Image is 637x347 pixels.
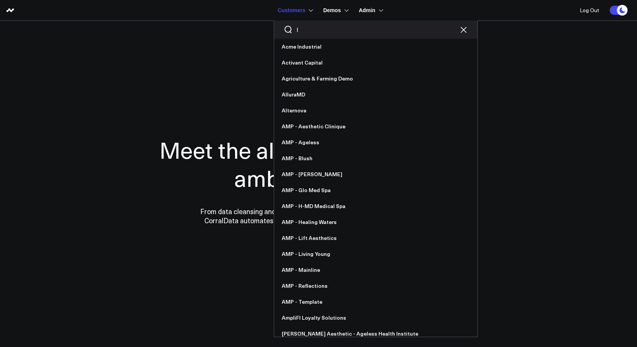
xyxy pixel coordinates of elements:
button: Search customers button [284,25,293,34]
a: Customers [278,3,312,17]
a: Demos [323,3,347,17]
a: AmpliFI Loyalty Solutions [274,310,477,326]
a: AMP - Blush [274,150,477,166]
a: AMP - Aesthetic Clinique [274,118,477,134]
a: Agriculture & Farming Demo [274,71,477,87]
a: AMP - Template [274,294,477,310]
a: AMP - [PERSON_NAME] [274,166,477,182]
input: Search customers input [297,25,455,34]
a: AlluraMD [274,87,477,103]
a: [PERSON_NAME] Aesthetic - Ageless Health Institute [274,326,477,342]
a: AMP - Living Young [274,246,477,262]
a: Admin [359,3,382,17]
button: Clear search [459,25,468,34]
a: Activant Capital [274,55,477,71]
a: Alternova [274,103,477,118]
a: AMP - Ageless [274,134,477,150]
p: From data cleansing and integration to personalized dashboards and insights, CorralData automates... [184,207,453,225]
a: AMP - Healing Waters [274,214,477,230]
h1: Meet the all-in-one data hub for ambitious teams [133,136,504,192]
a: Acme Industrial [274,39,477,55]
a: AMP - Reflections [274,278,477,294]
a: AMP - H-MD Medical Spa [274,198,477,214]
a: AMP - Mainline [274,262,477,278]
a: AMP - Lift Aesthetics [274,230,477,246]
a: AMP - Glo Med Spa [274,182,477,198]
